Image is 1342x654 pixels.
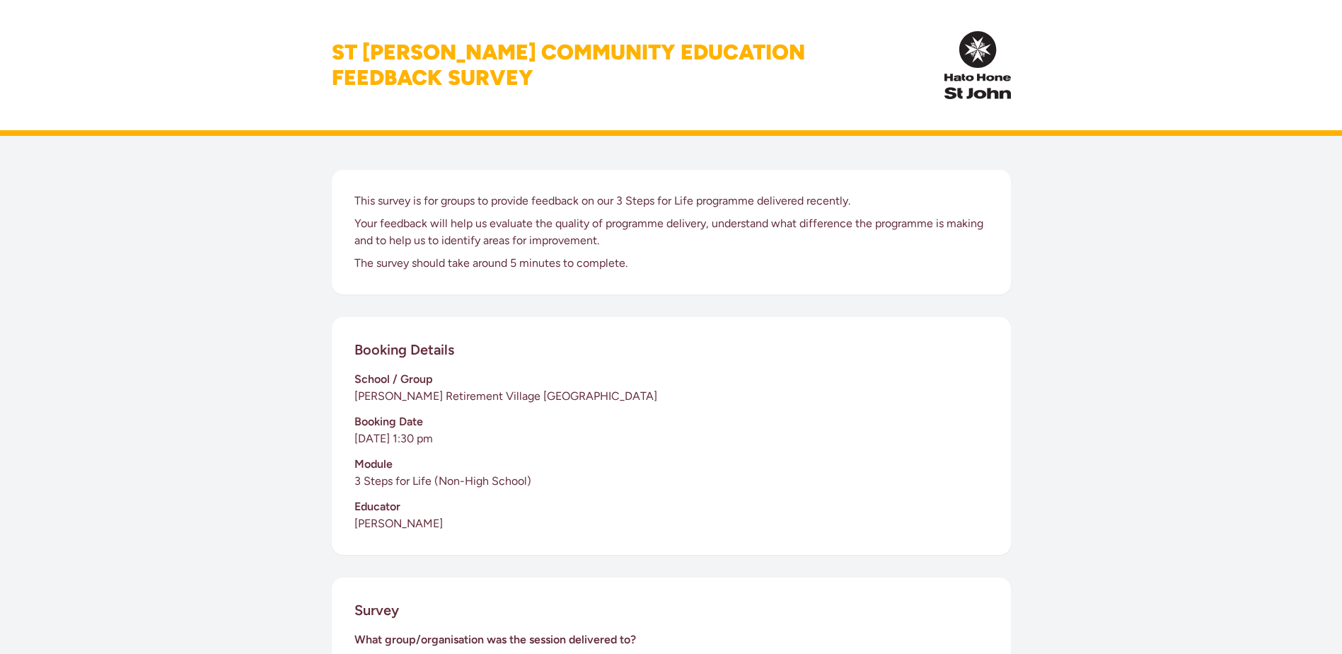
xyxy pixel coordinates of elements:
h1: St [PERSON_NAME] Community Education Feedback Survey [332,40,805,91]
h2: Survey [354,600,399,620]
h3: What group/organisation was the session delivered to? [354,631,988,648]
p: 3 Steps for Life (Non-High School) [354,473,988,490]
p: [PERSON_NAME] Retirement Village [GEOGRAPHIC_DATA] [354,388,988,405]
p: [DATE] 1:30 pm [354,430,988,447]
h3: Module [354,456,988,473]
p: The survey should take around 5 minutes to complete. [354,255,988,272]
p: This survey is for groups to provide feedback on our 3 Steps for Life programme delivered recently. [354,193,988,210]
p: [PERSON_NAME] [354,515,988,532]
h2: Booking Details [354,340,454,360]
h3: Booking Date [354,413,988,430]
h3: School / Group [354,371,988,388]
h3: Educator [354,498,988,515]
p: Your feedback will help us evaluate the quality of programme delivery, understand what difference... [354,215,988,249]
img: InPulse [944,31,1010,99]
